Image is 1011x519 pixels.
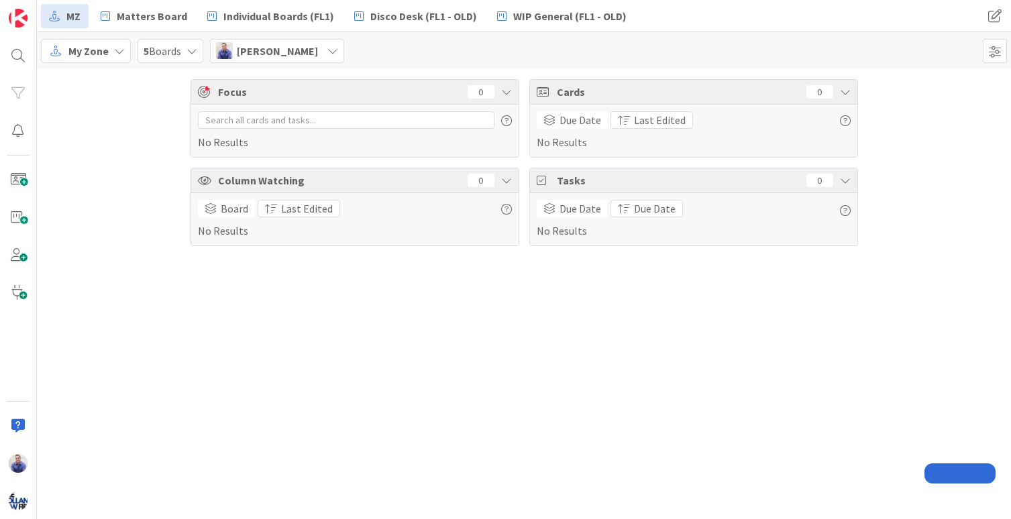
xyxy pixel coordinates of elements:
input: Search all cards and tasks... [198,111,494,129]
a: Disco Desk (FL1 - OLD) [346,4,485,28]
img: avatar [9,492,28,510]
span: [PERSON_NAME] [237,43,318,59]
span: Boards [144,43,181,59]
div: 0 [806,174,833,187]
div: 0 [806,85,833,99]
img: JG [9,454,28,473]
a: Matters Board [93,4,195,28]
span: WIP General (FL1 - OLD) [513,8,627,24]
span: Due Date [634,200,676,217]
span: Due Date [560,200,601,217]
a: WIP General (FL1 - OLD) [489,4,635,28]
span: My Zone [68,43,109,59]
span: Last Edited [281,200,333,217]
div: 0 [468,85,494,99]
span: Matters Board [117,8,187,24]
a: Individual Boards (FL1) [199,4,342,28]
div: No Results [198,200,512,239]
div: No Results [537,200,851,239]
button: Last Edited [258,200,340,217]
img: Visit kanbanzone.com [9,9,28,27]
div: 0 [468,174,494,187]
span: Disco Desk (FL1 - OLD) [370,8,477,24]
button: Due Date [610,200,683,217]
span: Last Edited [634,112,686,128]
img: JG [216,42,233,59]
div: No Results [198,111,512,150]
a: MZ [41,4,89,28]
span: Due Date [560,112,601,128]
span: Cards [557,84,800,100]
span: Individual Boards (FL1) [223,8,334,24]
b: 5 [144,44,149,58]
span: Tasks [557,172,800,188]
button: Last Edited [610,111,693,129]
span: Focus [218,84,457,100]
div: No Results [537,111,851,150]
span: Column Watching [218,172,461,188]
span: Board [221,200,248,217]
span: MZ [66,8,81,24]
